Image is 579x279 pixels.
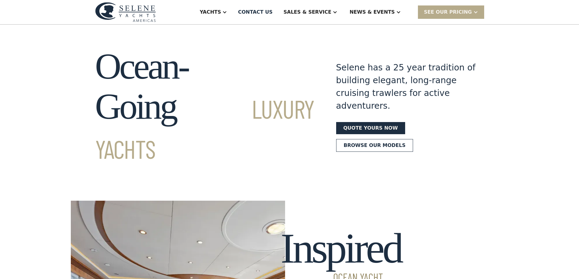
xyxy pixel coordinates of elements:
[200,9,221,16] div: Yachts
[424,9,472,16] div: SEE Our Pricing
[350,9,395,16] div: News & EVENTS
[95,46,314,167] h1: Ocean-Going
[336,122,405,134] a: Quote yours now
[95,2,156,22] img: logo
[95,93,314,164] span: Luxury Yachts
[336,139,413,152] a: Browse our models
[336,61,476,112] div: Selene has a 25 year tradition of building elegant, long-range cruising trawlers for active adven...
[284,9,331,16] div: Sales & Service
[238,9,273,16] div: Contact US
